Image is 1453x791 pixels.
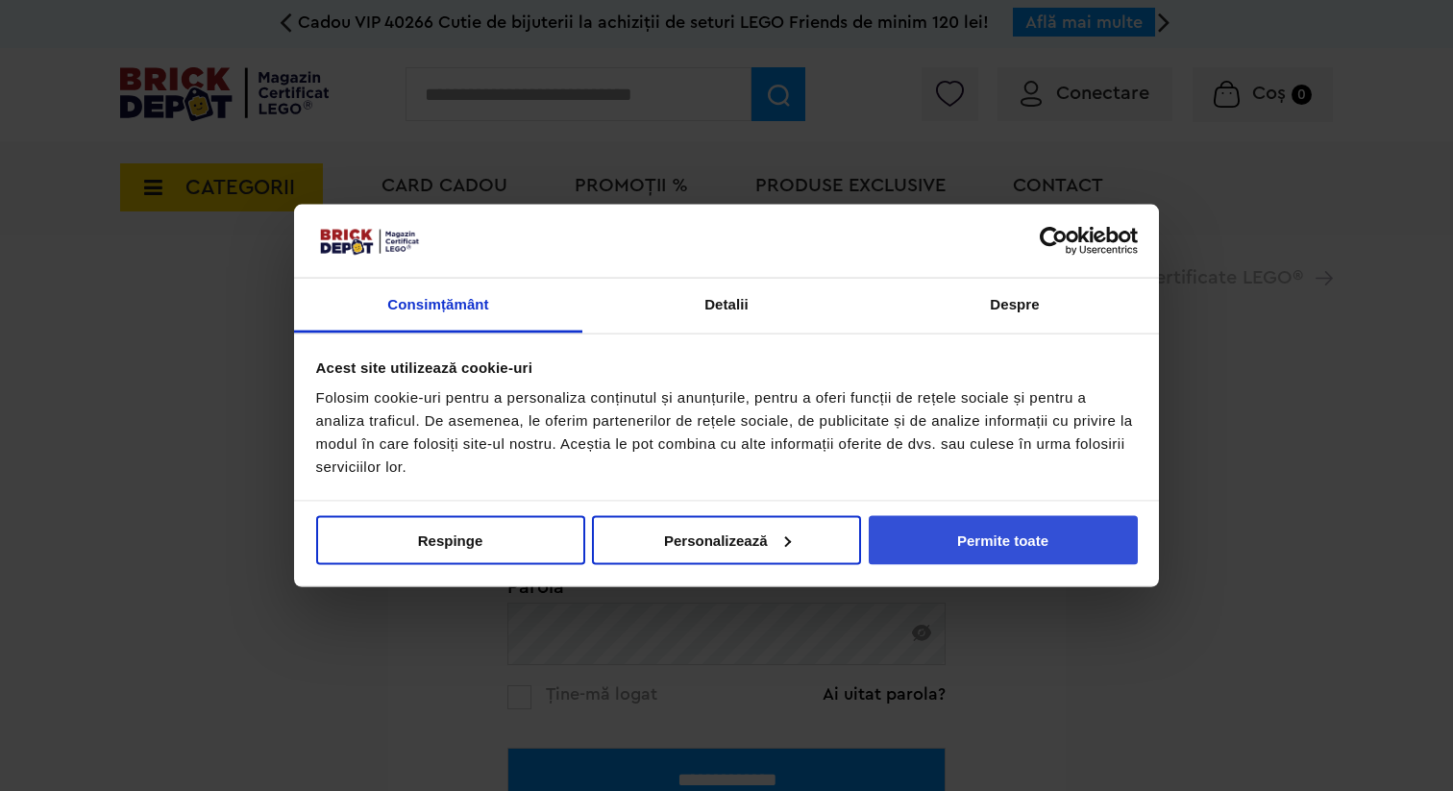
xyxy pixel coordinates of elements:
[316,356,1138,379] div: Acest site utilizează cookie-uri
[970,226,1138,255] a: Usercentrics Cookiebot - opens in a new window
[316,226,422,257] img: siglă
[294,279,582,334] a: Consimțământ
[869,515,1138,564] button: Permite toate
[316,386,1138,479] div: Folosim cookie-uri pentru a personaliza conținutul și anunțurile, pentru a oferi funcții de rețel...
[592,515,861,564] button: Personalizează
[871,279,1159,334] a: Despre
[582,279,871,334] a: Detalii
[316,515,585,564] button: Respinge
